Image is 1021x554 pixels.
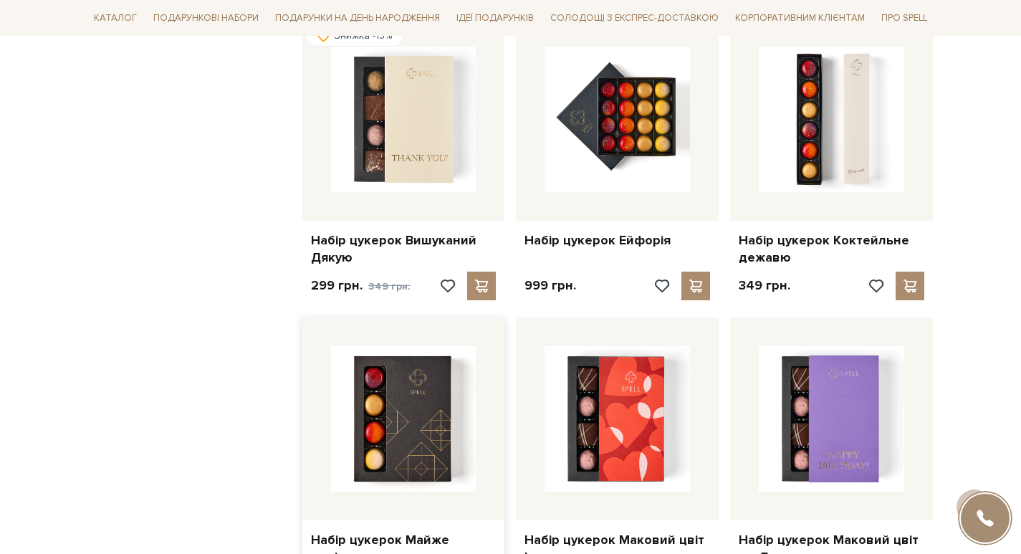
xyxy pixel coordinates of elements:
[739,232,924,266] a: Набір цукерок Коктейльне дежавю
[876,7,933,29] span: Про Spell
[451,7,540,29] span: Ідеї подарунків
[311,277,411,295] p: 299 грн.
[545,6,724,30] a: Солодощі з експрес-доставкою
[305,25,404,47] div: Знижка -15%
[88,7,143,29] span: Каталог
[269,7,446,29] span: Подарунки на День народження
[524,232,710,249] a: Набір цукерок Ейфорія
[148,7,264,29] span: Подарункові набори
[739,277,790,294] p: 349 грн.
[368,280,411,292] span: 349 грн.
[729,6,871,30] a: Корпоративним клієнтам
[311,232,497,266] a: Набір цукерок Вишуканий Дякую
[524,277,576,294] p: 999 грн.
